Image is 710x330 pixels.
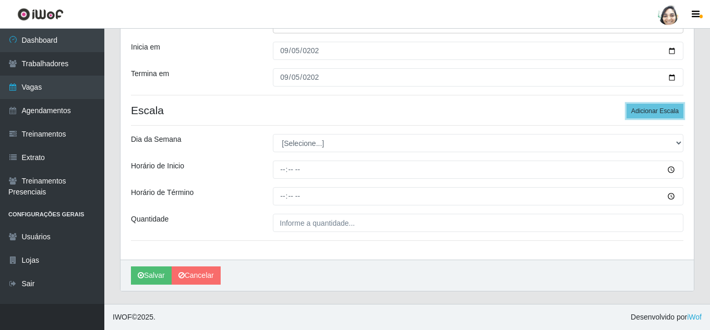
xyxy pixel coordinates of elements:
input: 00/00/0000 [273,68,683,87]
input: 00:00 [273,187,683,205]
input: Informe a quantidade... [273,214,683,232]
img: CoreUI Logo [17,8,64,21]
button: Salvar [131,266,172,285]
input: 00/00/0000 [273,42,683,60]
label: Inicia em [131,42,160,53]
button: Adicionar Escala [627,104,683,118]
label: Quantidade [131,214,169,225]
span: Desenvolvido por [631,312,702,323]
span: © 2025 . [113,312,155,323]
label: Horário de Inicio [131,161,184,172]
a: Cancelar [172,266,221,285]
label: Dia da Semana [131,134,182,145]
span: IWOF [113,313,132,321]
input: 00:00 [273,161,683,179]
label: Horário de Término [131,187,194,198]
h4: Escala [131,104,683,117]
a: iWof [687,313,702,321]
label: Termina em [131,68,169,79]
